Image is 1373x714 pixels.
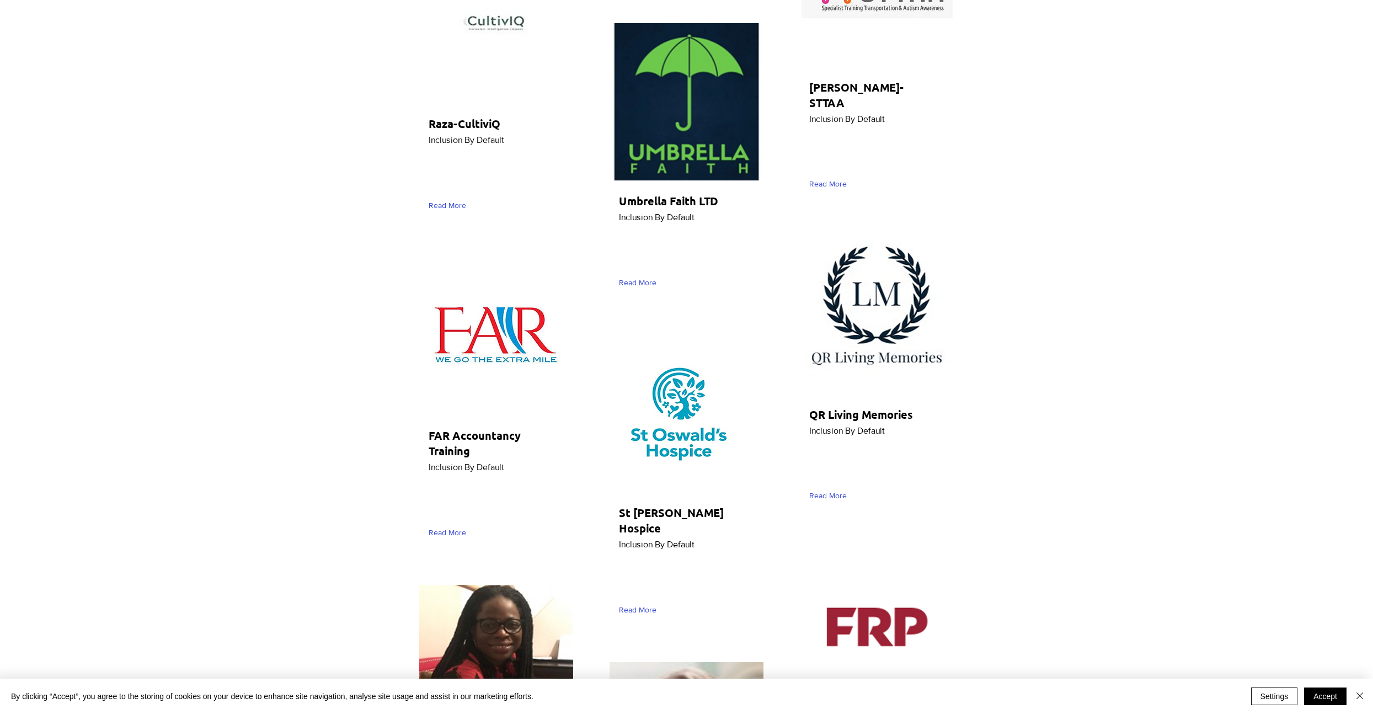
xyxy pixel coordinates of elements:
button: Accept [1304,688,1347,705]
span: By clicking “Accept”, you agree to the storing of cookies on your device to enhance site navigati... [11,691,533,701]
div: Read More [429,196,471,215]
span: Inclusion By Default [619,212,694,222]
span: Read More [809,179,847,190]
span: Inclusion By Default [429,135,504,145]
span: Read More [619,605,656,616]
div: Read More [429,523,471,542]
span: Inclusion By Default [809,426,885,435]
button: Close [1353,688,1366,705]
img: Close [1353,689,1366,702]
span: [PERSON_NAME]-STTAA [809,80,904,110]
div: Read More [809,175,852,194]
span: Read More [809,491,847,502]
span: Inclusion By Default [619,540,694,549]
span: Umbrella Faith LTD [619,194,718,208]
span: Raza-CultiviQ [429,116,500,131]
div: Read More [619,600,661,620]
span: Inclusion By Default [809,114,885,124]
span: QR Living Memories [809,407,913,422]
div: Read More [809,487,852,506]
button: Settings [1251,688,1298,705]
span: Read More [429,527,466,539]
span: St [PERSON_NAME] Hospice [619,505,724,535]
div: Read More [619,273,661,292]
span: Read More [619,278,656,289]
span: FAR Accountancy Training [429,428,521,458]
span: Inclusion By Default [429,462,504,472]
span: Read More [429,200,466,211]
